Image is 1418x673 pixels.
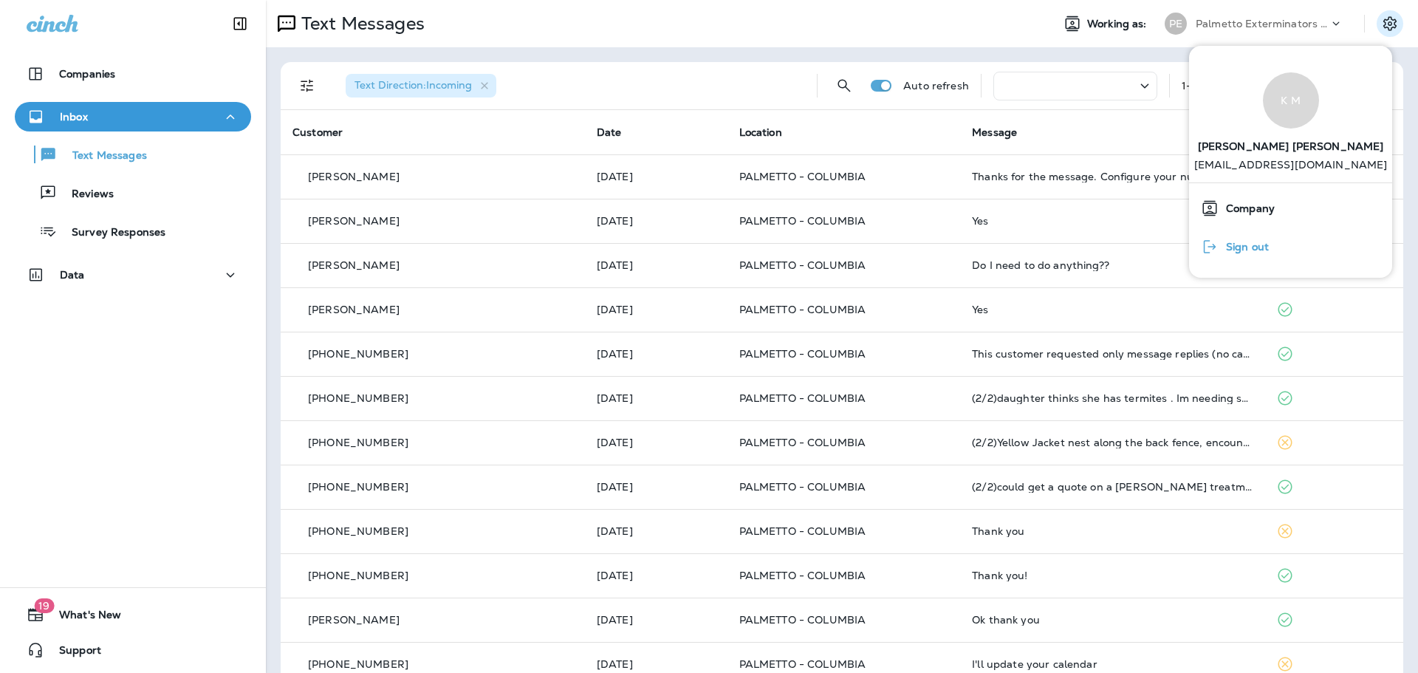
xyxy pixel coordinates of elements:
p: Sep 9, 2025 08:55 AM [597,437,716,448]
p: Text Messages [58,149,147,163]
p: Reviews [57,188,114,202]
span: PALMETTO - COLUMBIA [739,214,866,228]
span: What's New [44,609,121,626]
a: K M[PERSON_NAME] [PERSON_NAME] [EMAIL_ADDRESS][DOMAIN_NAME] [1189,58,1392,182]
div: (2/2)daughter thinks she has termites . Im needing someone to check it out. Please txt or email a... [972,392,1253,404]
p: Sep 4, 2025 11:31 AM [597,481,716,493]
div: Ok thank you [972,614,1253,626]
div: K M [1263,72,1319,129]
span: Company [1219,202,1275,215]
p: Survey Responses [57,226,165,240]
p: [PERSON_NAME] [308,171,400,182]
button: Search Messages [829,71,859,100]
p: [PHONE_NUMBER] [308,570,408,581]
div: Thank you! [972,570,1253,581]
button: Data [15,260,251,290]
p: Aug 22, 2025 11:04 AM [597,658,716,670]
button: Settings [1377,10,1403,37]
span: PALMETTO - COLUMBIA [739,170,866,183]
span: [PERSON_NAME] [PERSON_NAME] [1198,129,1384,159]
button: Reviews [15,177,251,208]
p: Sep 9, 2025 01:08 PM [597,215,716,227]
p: [PERSON_NAME] [308,614,400,626]
span: Sign out [1219,241,1269,253]
span: PALMETTO - COLUMBIA [739,525,866,538]
p: Aug 26, 2025 02:07 PM [597,614,716,626]
span: Working as: [1087,18,1150,30]
p: Sep 9, 2025 12:16 PM [597,304,716,315]
p: Sep 3, 2025 01:21 PM [597,525,716,537]
p: [PHONE_NUMBER] [308,437,408,448]
button: Filters [292,71,322,100]
p: [EMAIL_ADDRESS][DOMAIN_NAME] [1194,159,1388,182]
div: 1 - 20 of many [1182,80,1250,92]
p: Data [60,269,85,281]
p: Sep 9, 2025 10:03 AM [597,392,716,404]
p: [PERSON_NAME] [308,259,400,271]
span: Support [44,644,101,662]
span: Date [597,126,622,139]
div: Thank you [972,525,1253,537]
p: Inbox [60,111,88,123]
span: PALMETTO - COLUMBIA [739,569,866,582]
p: [PERSON_NAME] [308,304,400,315]
a: Company [1195,194,1386,223]
button: Collapse Sidebar [219,9,261,38]
span: PALMETTO - COLUMBIA [739,436,866,449]
p: Sep 9, 2025 10:43 AM [597,348,716,360]
span: PALMETTO - COLUMBIA [739,392,866,405]
p: Sep 9, 2025 02:55 PM [597,171,716,182]
button: Text Messages [15,139,251,170]
span: Customer [292,126,343,139]
p: Companies [59,68,115,80]
p: [PHONE_NUMBER] [308,525,408,537]
span: PALMETTO - COLUMBIA [739,480,866,493]
div: (2/2)could get a quote on a roach treatment. I live in a double wide. [972,481,1253,493]
p: [PHONE_NUMBER] [308,348,408,360]
button: Sign out [1189,228,1392,266]
p: [PHONE_NUMBER] [308,658,408,670]
span: 19 [34,598,54,613]
button: Company [1189,189,1392,228]
span: Text Direction : Incoming [354,78,472,92]
p: Auto refresh [903,80,969,92]
p: Text Messages [295,13,425,35]
p: Palmetto Exterminators LLC [1196,18,1329,30]
span: PALMETTO - COLUMBIA [739,657,866,671]
div: Yes [972,215,1253,227]
p: Sep 2, 2025 08:40 AM [597,570,716,581]
button: 19What's New [15,600,251,629]
span: Message [972,126,1017,139]
button: Companies [15,59,251,89]
button: Survey Responses [15,216,251,247]
div: I'll update your calendar [972,658,1253,670]
p: [PERSON_NAME] [308,215,400,227]
span: PALMETTO - COLUMBIA [739,613,866,626]
button: Support [15,635,251,665]
div: Do I need to do anything?? [972,259,1253,271]
p: [PHONE_NUMBER] [308,392,408,404]
span: PALMETTO - COLUMBIA [739,303,866,316]
span: PALMETTO - COLUMBIA [739,259,866,272]
button: Inbox [15,102,251,131]
span: PALMETTO - COLUMBIA [739,347,866,361]
p: Sep 9, 2025 01:04 PM [597,259,716,271]
div: PE [1165,13,1187,35]
span: Location [739,126,782,139]
div: Text Direction:Incoming [346,74,496,98]
div: Yes [972,304,1253,315]
div: Thanks for the message. Configure your number's SMS URL to change this message.Reply HELP for hel... [972,171,1253,182]
p: [PHONE_NUMBER] [308,481,408,493]
div: (2/2)Yellow Jacket nest along the back fence, encountered when mowing grass. Would like to have s... [972,437,1253,448]
div: This customer requested only message replies (no calls). Reply here or respond via your LSA dashb... [972,348,1253,360]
